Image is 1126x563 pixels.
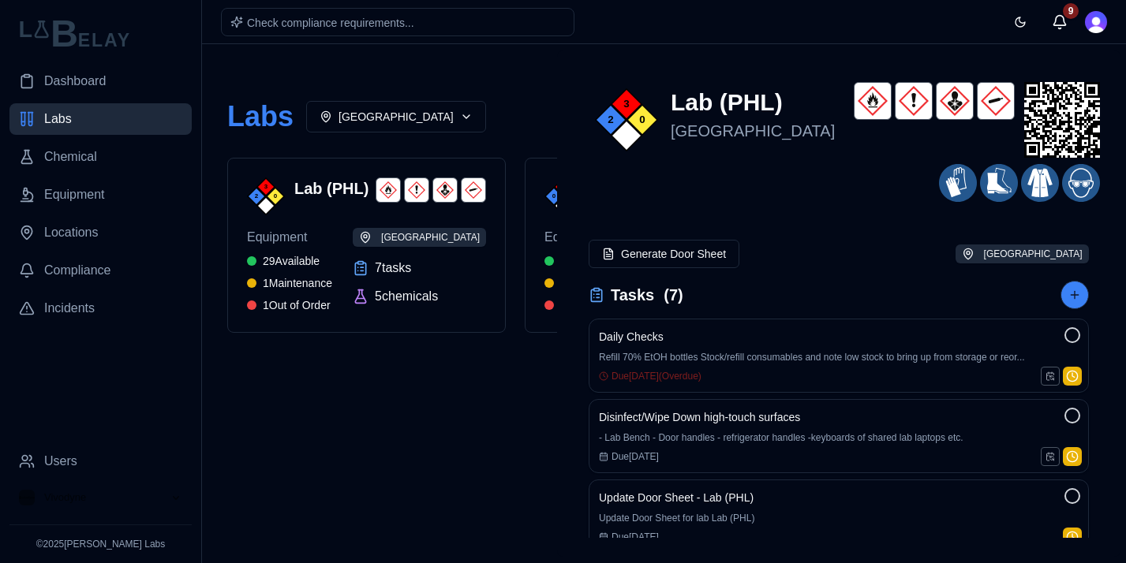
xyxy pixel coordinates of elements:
[1062,164,1100,202] img: Protective Eyewear
[44,490,86,505] span: Vivodyne
[612,450,659,463] span: Due [DATE]
[599,409,800,425] h4: Disinfect/Wipe Down high-touch surfaces
[599,431,1079,444] p: - Lab Bench - Door handles - refrigerator handles -keyboards of shared lab laptops etc.
[1063,3,1079,19] div: 9
[599,351,1079,364] p: Refill 70% EtOH bottles Stock/refill consumables and note low stock to bring up from storage or r...
[1085,11,1107,33] img: Lena Richards
[255,192,258,201] span: 2
[671,120,835,142] div: [GEOGRAPHIC_DATA]
[1085,11,1107,33] button: Open user button
[247,17,414,29] span: Check compliance requirements...
[375,259,411,278] span: 7 task s
[264,182,267,192] span: 3
[936,82,974,120] img: Health Hazard
[589,82,841,158] div: Edit Lab Details
[44,72,106,91] span: Dashboard
[612,531,659,543] span: Due [DATE]
[599,329,664,345] h4: Daily Checks
[611,284,654,306] h3: Tasks
[623,96,629,112] span: 3
[227,101,294,132] h1: Labs
[353,228,486,247] button: [GEOGRAPHIC_DATA]
[44,185,105,204] span: Equipment
[263,275,332,291] span: 1 Maintenance
[9,19,192,47] img: Lab Belay Logo
[1060,281,1088,309] button: Add New Task to this Lab
[608,112,613,128] span: 2
[375,287,438,306] span: 5 chemical s
[432,177,458,203] img: Health Hazard
[247,228,332,247] span: Equipment
[263,297,331,313] span: 1 Out of Order
[19,490,35,505] img: Vivodyne
[612,370,701,382] span: Due [DATE] (Overdue)
[1006,8,1034,36] button: Toggle theme
[44,147,97,166] span: Chemical
[9,483,192,512] button: Open organization switcher
[263,253,320,269] span: 29 Available
[44,299,95,318] span: Incidents
[44,110,72,129] span: Labs
[599,490,754,505] h4: Update Door Sheet - Lab (PHL)
[599,512,1079,524] p: Update Door Sheet for lab Lab (PHL)
[294,177,369,199] h3: Lab (PHL)
[895,82,933,120] img: Harmful
[980,164,1018,202] img: Safety Footwear
[44,452,77,471] span: Users
[306,101,486,132] button: [GEOGRAPHIC_DATA]
[461,177,486,203] img: Compressed Gas
[9,538,192,550] p: © 2025 [PERSON_NAME] Labs
[939,164,977,202] img: Gloves
[44,223,99,242] span: Locations
[589,240,739,268] button: Generate Door Sheet
[955,244,1088,263] button: [GEOGRAPHIC_DATA]
[977,82,1015,120] img: Compressed Gas
[664,284,683,306] span: ( 7 )
[544,228,630,247] span: Equipment
[552,192,556,201] span: 0
[671,88,835,117] div: Lab (PHL)
[404,177,429,203] img: Harmful
[376,177,401,203] img: Flammable
[639,112,645,128] span: 0
[1021,164,1059,202] img: Lab Coat
[854,82,892,120] img: Flammable
[44,261,110,280] span: Compliance
[274,192,277,201] span: 0
[1044,6,1075,38] button: Messages (9 unread)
